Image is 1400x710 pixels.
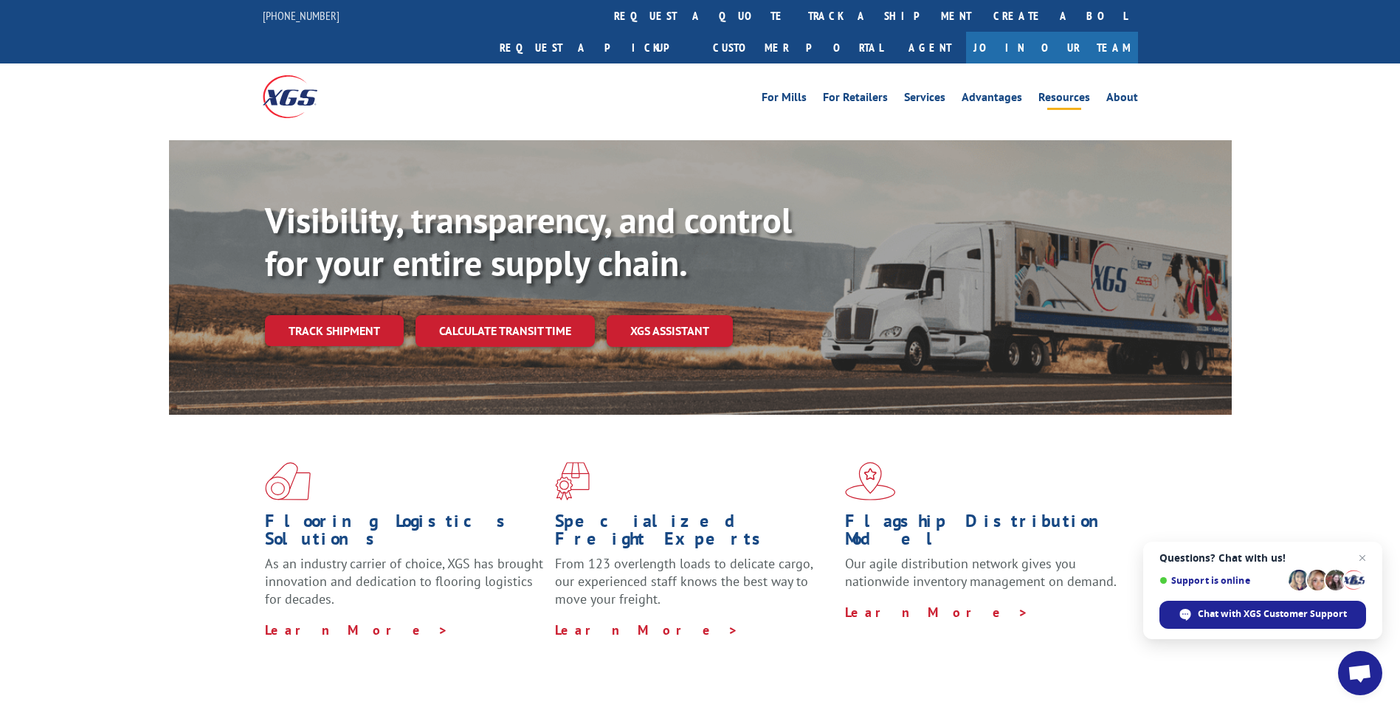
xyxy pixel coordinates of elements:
p: From 123 overlength loads to delicate cargo, our experienced staff knows the best way to move you... [555,555,834,621]
h1: Specialized Freight Experts [555,512,834,555]
a: Customer Portal [702,32,894,63]
span: Questions? Chat with us! [1159,552,1366,564]
h1: Flagship Distribution Model [845,512,1124,555]
a: Advantages [962,92,1022,108]
span: Our agile distribution network gives you nationwide inventory management on demand. [845,555,1117,590]
a: Request a pickup [489,32,702,63]
a: Calculate transit time [415,315,595,347]
a: Open chat [1338,651,1382,695]
a: About [1106,92,1138,108]
a: Learn More > [265,621,449,638]
img: xgs-icon-flagship-distribution-model-red [845,462,896,500]
img: xgs-icon-total-supply-chain-intelligence-red [265,462,311,500]
a: Agent [894,32,966,63]
a: For Mills [762,92,807,108]
a: Services [904,92,945,108]
span: As an industry carrier of choice, XGS has brought innovation and dedication to flooring logistics... [265,555,543,607]
span: Support is online [1159,575,1283,586]
a: For Retailers [823,92,888,108]
a: [PHONE_NUMBER] [263,8,339,23]
img: xgs-icon-focused-on-flooring-red [555,462,590,500]
a: Resources [1038,92,1090,108]
h1: Flooring Logistics Solutions [265,512,544,555]
a: Learn More > [555,621,739,638]
span: Chat with XGS Customer Support [1159,601,1366,629]
b: Visibility, transparency, and control for your entire supply chain. [265,197,792,286]
span: Chat with XGS Customer Support [1198,607,1347,621]
a: Join Our Team [966,32,1138,63]
a: XGS ASSISTANT [607,315,733,347]
a: Learn More > [845,604,1029,621]
a: Track shipment [265,315,404,346]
